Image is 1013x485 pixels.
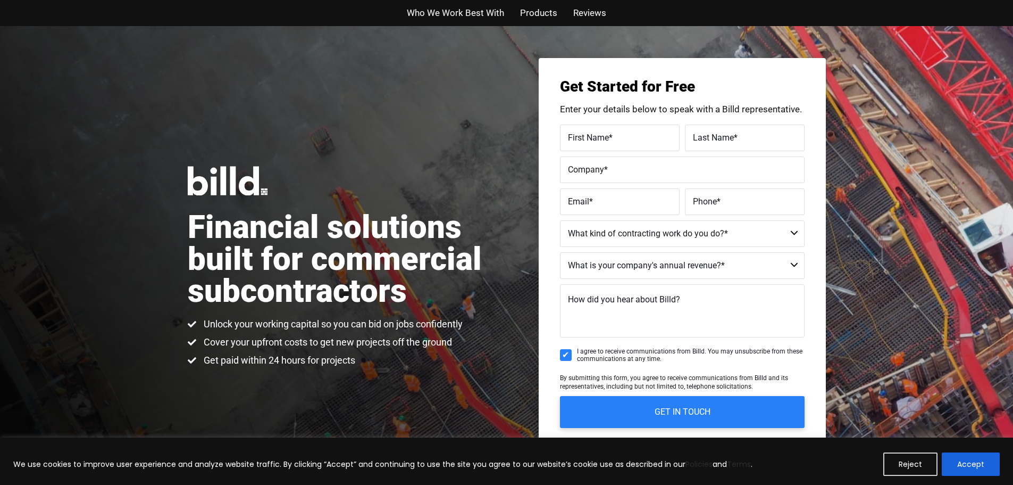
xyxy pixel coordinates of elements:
a: Reviews [573,5,606,21]
span: By submitting this form, you agree to receive communications from Billd and its representatives, ... [560,374,788,390]
span: How did you hear about Billd? [568,294,680,305]
span: Email [568,196,589,206]
span: Last Name [693,132,734,142]
span: Phone [693,196,717,206]
button: Reject [883,453,937,476]
span: Cover your upfront costs to get new projects off the ground [201,336,452,349]
span: Unlock your working capital so you can bid on jobs confidently [201,318,463,331]
h1: Financial solutions built for commercial subcontractors [188,211,507,307]
input: I agree to receive communications from Billd. You may unsubscribe from these communications at an... [560,349,572,361]
input: GET IN TOUCH [560,396,805,428]
a: Who We Work Best With [407,5,504,21]
a: Terms [727,459,751,470]
p: Enter your details below to speak with a Billd representative. [560,105,805,114]
a: Products [520,5,557,21]
h3: Get Started for Free [560,79,805,94]
span: Company [568,164,604,174]
p: We use cookies to improve user experience and analyze website traffic. By clicking “Accept” and c... [13,458,752,471]
button: Accept [942,453,1000,476]
span: First Name [568,132,609,142]
a: Policies [685,459,713,470]
span: I agree to receive communications from Billd. You may unsubscribe from these communications at an... [577,348,805,363]
span: Get paid within 24 hours for projects [201,354,355,367]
